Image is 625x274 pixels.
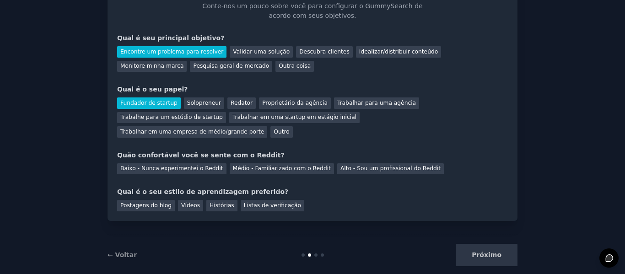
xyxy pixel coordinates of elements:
font: Validar uma solução [233,48,290,55]
font: Proprietário da agência [262,100,328,106]
font: Postagens do blog [120,202,172,209]
font: Qual é seu principal objetivo? [117,34,224,42]
font: Listas de verificação [244,202,301,209]
font: Monitore minha marca [120,63,183,69]
font: Trabalhar para uma agência [337,100,416,106]
font: Médio - Familiarizado com o Reddit [233,165,331,172]
font: Descubra clientes [299,48,350,55]
font: Outro [274,129,289,135]
font: Quão confortável você se sente com o Reddit? [117,151,285,159]
font: Pesquisa geral de mercado [193,63,269,69]
font: Qual é o seu papel? [117,86,188,93]
font: Trabalhar em uma startup em estágio inicial [232,114,356,120]
font: Histórias [210,202,234,209]
font: Redator [231,100,253,106]
font: Qual é o seu estilo de aprendizagem preferido? [117,188,288,195]
font: Fundador de startup [120,100,178,106]
a: ← Voltar [108,251,137,258]
font: Idealizar/distribuir conteúdo [359,48,438,55]
font: Trabalhar em uma empresa de médio/grande porte [120,129,264,135]
font: Alto - Sou um profissional do Reddit [340,165,441,172]
font: Trabalhe para um estúdio de startup [120,114,223,120]
font: Outra coisa [279,63,311,69]
font: Conte-nos um pouco sobre você para configurar o GummySearch de acordo com seus objetivos. [202,2,422,19]
font: Vídeos [181,202,200,209]
font: Solopreneur [187,100,221,106]
font: Baixo - Nunca experimentei o Reddit [120,165,223,172]
font: Encontre um problema para resolver [120,48,223,55]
